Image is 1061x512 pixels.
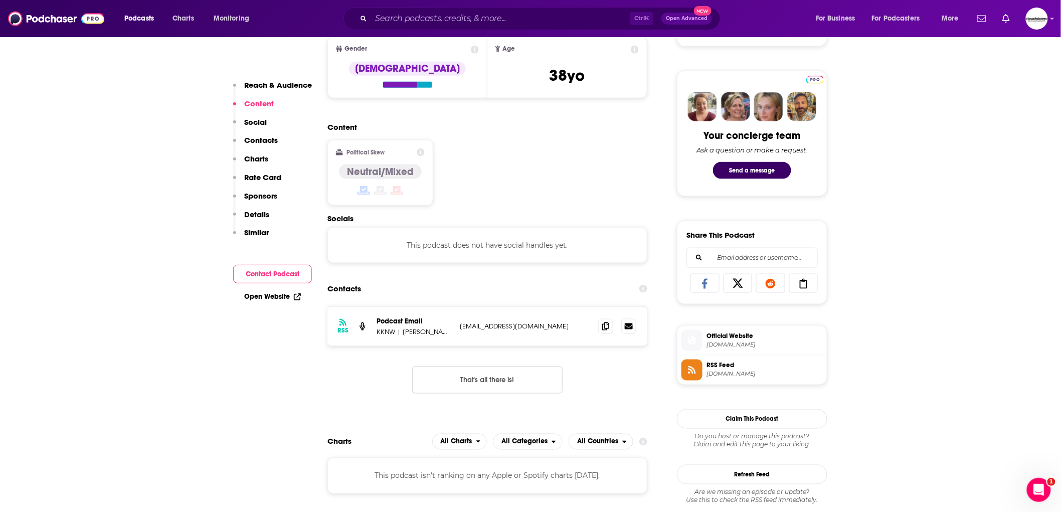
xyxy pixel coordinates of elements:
span: Charts [172,12,194,26]
span: feeds.megaphone.fm [706,371,823,378]
div: Search followers [686,248,818,268]
span: Official Website [706,331,823,340]
p: Contacts [244,135,278,145]
span: Do you host or manage this podcast? [677,433,827,441]
img: Podchaser - Follow, Share and Rate Podcasts [8,9,104,28]
img: Jon Profile [787,92,816,121]
input: Search podcasts, credits, & more... [371,11,630,27]
p: Social [244,117,267,127]
a: Share on X/Twitter [724,274,753,293]
button: Open AdvancedNew [661,13,712,25]
button: open menu [809,11,868,27]
p: KKNW | [PERSON_NAME] Radio [377,327,452,336]
img: Sydney Profile [688,92,717,121]
button: Social [233,117,267,136]
span: All Countries [577,438,618,445]
h2: Countries [569,434,633,450]
p: Sponsors [244,191,277,201]
h4: Neutral/Mixed [347,165,414,178]
img: Barbara Profile [721,92,750,121]
button: open menu [935,11,971,27]
button: Content [233,99,274,117]
h2: Content [327,122,639,132]
iframe: Intercom live chat [1027,478,1051,502]
div: Search podcasts, credits, & more... [353,7,730,30]
a: Share on Facebook [690,274,720,293]
h2: Political Skew [347,149,385,156]
span: 1 [1047,478,1055,486]
div: This podcast does not have social handles yet. [327,227,647,263]
button: Sponsors [233,191,277,210]
span: Podcasts [124,12,154,26]
input: Email address or username... [695,248,809,267]
p: Podcast Email [377,317,452,325]
button: Rate Card [233,173,281,191]
button: Send a message [713,162,791,179]
span: 38 yo [550,66,585,85]
img: User Profile [1026,8,1048,30]
a: Show notifications dropdown [973,10,990,27]
a: Official Website[DOMAIN_NAME] [681,330,823,351]
button: open menu [865,11,935,27]
span: Age [502,46,515,52]
div: Your concierge team [704,129,801,142]
a: Pro website [806,74,824,84]
button: Claim This Podcast [677,409,827,429]
a: Copy Link [789,274,818,293]
span: Gender [344,46,367,52]
button: Similar [233,228,269,246]
img: Jules Profile [754,92,783,121]
button: Details [233,210,269,228]
div: Ask a question or make a request. [696,146,808,154]
button: open menu [117,11,167,27]
img: Podchaser Pro [806,76,824,84]
a: Charts [166,11,200,27]
div: This podcast isn't ranking on any Apple or Spotify charts [DATE]. [327,458,647,494]
h2: Categories [493,434,563,450]
span: Logged in as jvervelde [1026,8,1048,30]
h2: Charts [327,437,351,446]
a: Show notifications dropdown [998,10,1014,27]
button: Contact Podcast [233,265,312,283]
button: Reach & Audience [233,80,312,99]
p: Charts [244,154,268,163]
div: [DEMOGRAPHIC_DATA] [349,62,466,76]
a: RSS Feed[DOMAIN_NAME] [681,360,823,381]
button: Nothing here. [412,367,563,394]
h3: RSS [337,326,348,334]
span: New [694,6,712,16]
a: Open Website [244,292,301,301]
h2: Socials [327,214,647,223]
span: art19.com [706,341,823,349]
span: All Categories [501,438,548,445]
h2: Contacts [327,279,361,298]
p: Similar [244,228,269,237]
div: Claim and edit this page to your liking. [677,433,827,449]
button: Refresh Feed [677,465,827,484]
span: Ctrl K [630,12,653,25]
span: For Podcasters [872,12,920,26]
p: [EMAIL_ADDRESS][DOMAIN_NAME] [460,322,590,330]
h2: Platforms [432,434,487,450]
p: Reach & Audience [244,80,312,90]
button: open menu [569,434,633,450]
h3: Share This Podcast [686,230,755,240]
p: Content [244,99,274,108]
p: Rate Card [244,173,281,182]
span: More [942,12,959,26]
button: open menu [493,434,563,450]
button: Contacts [233,135,278,154]
button: Show profile menu [1026,8,1048,30]
button: open menu [432,434,487,450]
span: Monitoring [214,12,249,26]
span: All Charts [441,438,472,445]
span: RSS Feed [706,361,823,370]
span: For Business [816,12,855,26]
a: Share on Reddit [756,274,785,293]
div: Are we missing an episode or update? Use this to check the RSS feed immediately. [677,488,827,504]
span: Open Advanced [666,16,708,21]
button: Charts [233,154,268,173]
p: Details [244,210,269,219]
button: open menu [207,11,262,27]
